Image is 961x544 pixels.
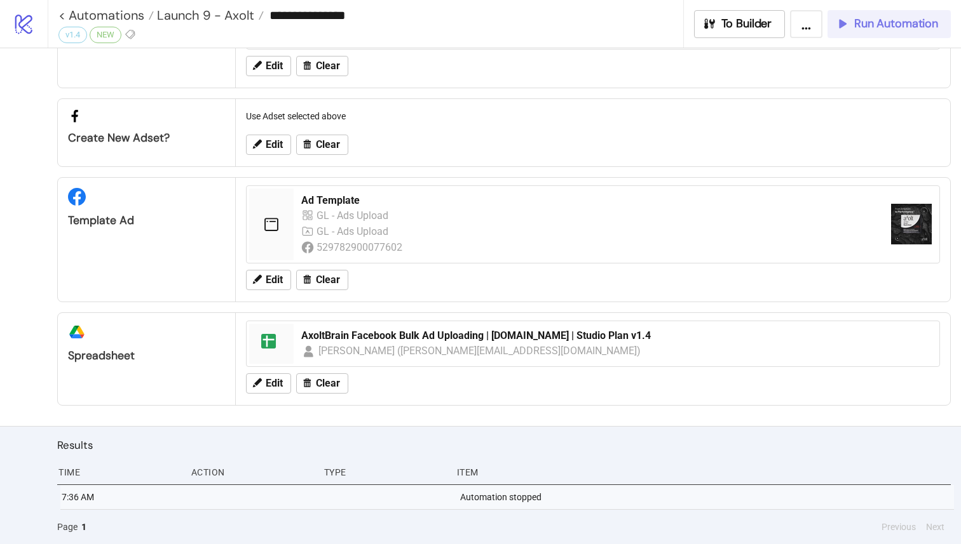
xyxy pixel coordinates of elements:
h2: Results [57,437,951,453]
span: Clear [316,139,340,150]
div: Template Ad [68,213,225,228]
div: Item [456,460,951,484]
div: Create new adset? [68,131,225,145]
button: Run Automation [828,10,951,38]
button: Next [922,520,948,534]
button: Clear [296,56,348,76]
span: To Builder [721,17,772,31]
span: Clear [316,60,340,72]
div: Ad Template [301,194,881,208]
div: AxoltBrain Facebook Bulk Ad Uploading | [DOMAIN_NAME] | Studio Plan v1.4 [301,329,932,343]
div: GL - Ads Upload [317,208,391,223]
button: ... [790,10,822,38]
button: Edit [246,270,291,290]
button: To Builder [694,10,786,38]
span: Edit [266,139,283,150]
div: Action [190,460,314,484]
span: Run Automation [854,17,938,31]
a: < Automations [58,9,154,22]
a: Launch 9 - Axolt [154,9,264,22]
button: Previous [878,520,920,534]
span: Edit [266,274,283,286]
div: NEW [90,27,121,43]
span: Clear [316,378,340,389]
span: Launch 9 - Axolt [154,7,254,23]
div: Automation stopped [459,485,954,509]
div: Spreadsheet [68,348,225,363]
div: Use Adset selected above [241,104,945,128]
span: Edit [266,60,283,72]
button: Clear [296,135,348,155]
span: Page [57,520,78,534]
img: https://scontent-fra3-2.xx.fbcdn.net/v/t45.1600-4/476289169_120215171111740620_691453237992932487... [891,204,932,244]
div: Time [57,460,181,484]
span: Edit [266,378,283,389]
button: 1 [78,520,90,534]
button: Edit [246,135,291,155]
div: Type [323,460,447,484]
span: Clear [316,274,340,286]
button: Edit [246,56,291,76]
div: 7:36 AM [60,485,184,509]
div: v1.4 [58,27,87,43]
div: [PERSON_NAME] ([PERSON_NAME][EMAIL_ADDRESS][DOMAIN_NAME]) [318,343,641,359]
div: GL - Ads Upload [317,223,391,239]
div: 529782900077602 [317,239,405,255]
button: Clear [296,270,348,290]
button: Edit [246,373,291,394]
button: Clear [296,373,348,394]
